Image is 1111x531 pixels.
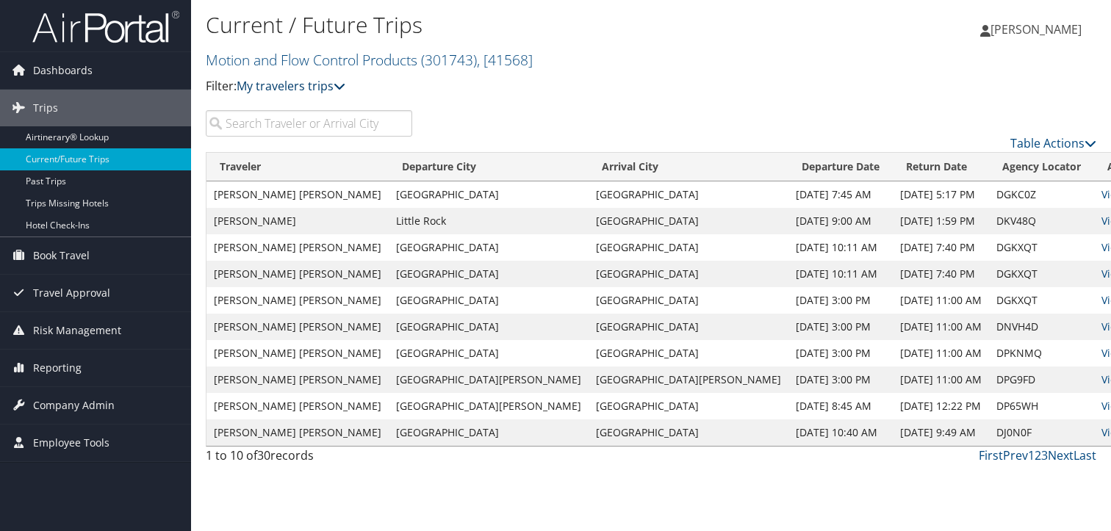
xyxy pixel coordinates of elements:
[989,419,1094,446] td: DJ0N0F
[589,181,788,208] td: [GEOGRAPHIC_DATA]
[589,393,788,419] td: [GEOGRAPHIC_DATA]
[33,387,115,424] span: Company Admin
[33,350,82,386] span: Reporting
[477,50,533,70] span: , [ 41568 ]
[33,275,110,311] span: Travel Approval
[893,234,989,261] td: [DATE] 7:40 PM
[893,393,989,419] td: [DATE] 12:22 PM
[788,287,893,314] td: [DATE] 3:00 PM
[206,287,389,314] td: [PERSON_NAME] [PERSON_NAME]
[33,90,58,126] span: Trips
[989,340,1094,366] td: DPKNMQ
[206,10,799,40] h1: Current / Future Trips
[389,314,589,340] td: [GEOGRAPHIC_DATA]
[206,261,389,287] td: [PERSON_NAME] [PERSON_NAME]
[1028,447,1035,463] a: 1
[206,366,389,393] td: [PERSON_NAME] [PERSON_NAME]
[788,366,893,393] td: [DATE] 3:00 PM
[589,287,788,314] td: [GEOGRAPHIC_DATA]
[589,208,788,234] td: [GEOGRAPHIC_DATA]
[788,234,893,261] td: [DATE] 10:11 AM
[788,208,893,234] td: [DATE] 9:00 AM
[1048,447,1074,463] a: Next
[389,181,589,208] td: [GEOGRAPHIC_DATA]
[589,234,788,261] td: [GEOGRAPHIC_DATA]
[389,287,589,314] td: [GEOGRAPHIC_DATA]
[589,261,788,287] td: [GEOGRAPHIC_DATA]
[989,314,1094,340] td: DNVH4D
[389,234,589,261] td: [GEOGRAPHIC_DATA]
[206,208,389,234] td: [PERSON_NAME]
[893,261,989,287] td: [DATE] 7:40 PM
[389,153,589,181] th: Departure City: activate to sort column ascending
[589,340,788,366] td: [GEOGRAPHIC_DATA]
[989,287,1094,314] td: DGKXQT
[33,237,90,274] span: Book Travel
[788,181,893,208] td: [DATE] 7:45 AM
[206,314,389,340] td: [PERSON_NAME] [PERSON_NAME]
[589,419,788,446] td: [GEOGRAPHIC_DATA]
[989,366,1094,393] td: DPG9FD
[788,261,893,287] td: [DATE] 10:11 AM
[1035,447,1041,463] a: 2
[980,7,1096,51] a: [PERSON_NAME]
[206,234,389,261] td: [PERSON_NAME] [PERSON_NAME]
[788,340,893,366] td: [DATE] 3:00 PM
[389,340,589,366] td: [GEOGRAPHIC_DATA]
[421,50,477,70] span: ( 301743 )
[206,110,412,137] input: Search Traveler or Arrival City
[33,52,93,89] span: Dashboards
[206,419,389,446] td: [PERSON_NAME] [PERSON_NAME]
[788,419,893,446] td: [DATE] 10:40 AM
[893,314,989,340] td: [DATE] 11:00 AM
[206,340,389,366] td: [PERSON_NAME] [PERSON_NAME]
[989,234,1094,261] td: DGKXQT
[979,447,1003,463] a: First
[389,261,589,287] td: [GEOGRAPHIC_DATA]
[206,77,799,96] p: Filter:
[893,153,989,181] th: Return Date: activate to sort column ascending
[893,366,989,393] td: [DATE] 11:00 AM
[788,393,893,419] td: [DATE] 8:45 AM
[589,153,788,181] th: Arrival City: activate to sort column ascending
[589,366,788,393] td: [GEOGRAPHIC_DATA][PERSON_NAME]
[893,208,989,234] td: [DATE] 1:59 PM
[389,393,589,419] td: [GEOGRAPHIC_DATA][PERSON_NAME]
[206,181,389,208] td: [PERSON_NAME] [PERSON_NAME]
[893,340,989,366] td: [DATE] 11:00 AM
[32,10,179,44] img: airportal-logo.png
[206,153,389,181] th: Traveler: activate to sort column ascending
[257,447,270,463] span: 30
[589,314,788,340] td: [GEOGRAPHIC_DATA]
[989,393,1094,419] td: DP65WH
[33,425,109,461] span: Employee Tools
[1003,447,1028,463] a: Prev
[1074,447,1096,463] a: Last
[893,419,989,446] td: [DATE] 9:49 AM
[989,181,1094,208] td: DGKC0Z
[206,393,389,419] td: [PERSON_NAME] [PERSON_NAME]
[788,314,893,340] td: [DATE] 3:00 PM
[893,181,989,208] td: [DATE] 5:17 PM
[206,447,412,472] div: 1 to 10 of records
[788,153,893,181] th: Departure Date: activate to sort column descending
[33,312,121,349] span: Risk Management
[989,153,1094,181] th: Agency Locator: activate to sort column ascending
[893,287,989,314] td: [DATE] 11:00 AM
[1010,135,1096,151] a: Table Actions
[389,419,589,446] td: [GEOGRAPHIC_DATA]
[389,366,589,393] td: [GEOGRAPHIC_DATA][PERSON_NAME]
[389,208,589,234] td: Little Rock
[990,21,1082,37] span: [PERSON_NAME]
[989,261,1094,287] td: DGKXQT
[237,78,345,94] a: My travelers trips
[1041,447,1048,463] a: 3
[989,208,1094,234] td: DKV48Q
[206,50,533,70] a: Motion and Flow Control Products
